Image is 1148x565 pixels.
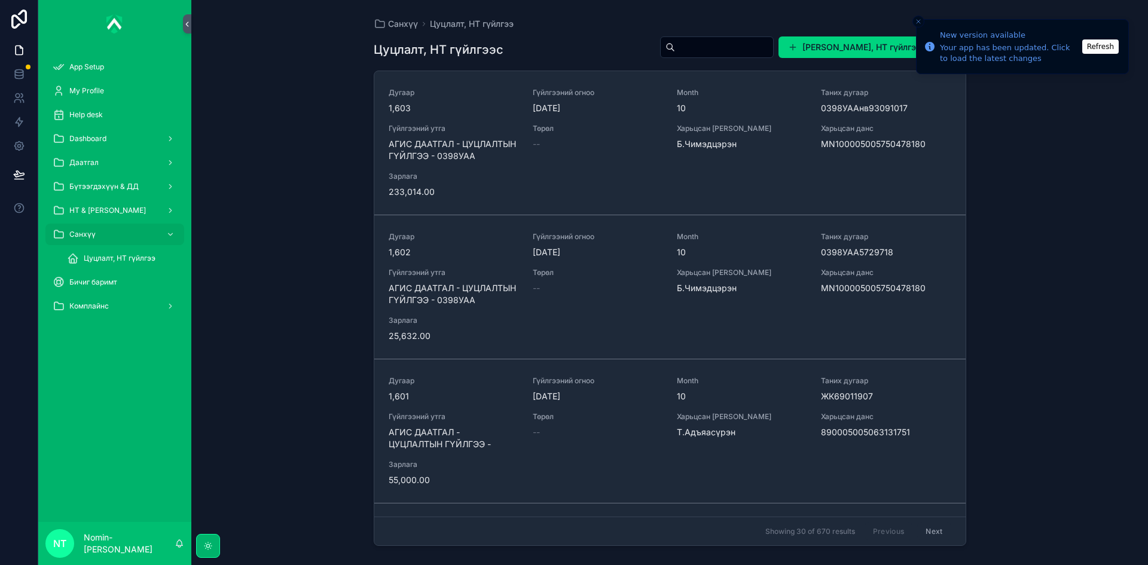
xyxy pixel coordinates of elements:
span: Харьцсан [PERSON_NAME] [677,124,807,133]
span: Харьцсан [PERSON_NAME] [677,268,807,277]
button: [PERSON_NAME], НТ гүйлгээ оруулах [778,36,966,58]
span: Даатгал [69,158,99,167]
span: Бичиг баримт [69,277,117,287]
span: -- [533,282,540,294]
span: Төрөл [533,412,662,422]
span: Гүйлгээний утга [389,268,518,277]
span: ЖК69011907 [821,390,951,402]
span: Харьцсан данс [821,124,951,133]
a: Бүтээгдэхүүн & ДД [45,176,184,197]
span: Дугаар [389,232,518,242]
button: Close toast [912,16,924,28]
span: 10 [677,246,807,258]
span: 0398УААнв93091017 [821,102,951,114]
span: Таних дугаар [821,88,951,97]
a: Даатгал [45,152,184,173]
span: Б.Чимэдцэрэн [677,282,807,294]
a: Бичиг баримт [45,271,184,293]
p: Nomin-[PERSON_NAME] [84,532,175,555]
button: Refresh [1082,39,1119,54]
span: MN100005005750478180 [821,282,951,294]
span: Дугаар [389,376,518,386]
span: Таних дугаар [821,376,951,386]
span: Зарлага [389,316,518,325]
a: Дугаар1,603Гүйлгээний огноо[DATE]Month10Таних дугаар0398УААнв93091017Гүйлгээний утгаАГИС ДААТГАЛ ... [374,71,966,215]
span: Гүйлгээний огноо [533,376,662,386]
span: Харьцсан данс [821,268,951,277]
span: Гүйлгээний огноо [533,88,662,97]
span: АГИС ДААТГАЛ - ЦУЦЛАЛТЫН ГҮЙЛГЭЭ - 0398УАА [389,282,518,306]
span: 0398УАА5729718 [821,246,951,258]
span: Т.Адъяасүрэн [677,426,807,438]
span: NT [53,536,66,551]
span: 1,603 [389,102,518,114]
span: НТ & [PERSON_NAME] [69,206,146,215]
a: My Profile [45,80,184,102]
span: My Profile [69,86,104,96]
span: App Setup [69,62,104,72]
span: Гүйлгээний утга [389,412,518,422]
span: [DATE] [533,102,662,114]
span: Санхүү [69,230,96,239]
span: Таних дугаар [821,232,951,242]
span: Харьцсан [PERSON_NAME] [677,412,807,422]
img: App logo [106,14,123,33]
span: Month [677,376,807,386]
span: 25,632.00 [389,330,518,342]
span: Бүтээгдэхүүн & ДД [69,182,139,191]
span: АГИС ДААТГАЛ - ЦУЦЛАЛТЫН ГҮЙЛГЭЭ - [389,426,518,450]
span: 890005005063131751 [821,426,951,438]
a: НТ & [PERSON_NAME] [45,200,184,221]
span: Дугаар [389,88,518,97]
span: Төрөл [533,124,662,133]
a: Санхүү [374,18,418,30]
span: АГИС ДААТГАЛ - ЦУЦЛАЛТЫН ГҮЙЛГЭЭ - 0398УАА [389,138,518,162]
span: Month [677,232,807,242]
a: Дугаар1,601Гүйлгээний огноо[DATE]Month10Таних дугаарЖК69011907Гүйлгээний утгаАГИС ДААТГАЛ - ЦУЦЛА... [374,359,966,503]
span: Санхүү [388,18,418,30]
span: Month [677,88,807,97]
span: -- [533,138,540,150]
a: App Setup [45,56,184,78]
span: [DATE] [533,390,662,402]
span: Төрөл [533,268,662,277]
a: Цуцлалт, НТ гүйлгээ [430,18,514,30]
span: Комплайнс [69,301,109,311]
span: [DATE] [533,246,662,258]
span: Гүйлгээний утга [389,124,518,133]
a: Help desk [45,104,184,126]
span: Цуцлалт, НТ гүйлгээ [84,254,155,263]
div: scrollable content [38,48,191,332]
span: Харьцсан данс [821,412,951,422]
span: Showing 30 of 670 results [765,527,855,536]
a: Dashboard [45,128,184,149]
span: 55,000.00 [389,474,518,486]
span: 1,601 [389,390,518,402]
h1: Цуцлалт, НТ гүйлгээс [374,41,503,58]
div: Your app has been updated. Click to load the latest changes [940,42,1079,64]
span: 10 [677,102,807,114]
span: Зарлага [389,460,518,469]
a: Санхүү [45,224,184,245]
a: Цуцлалт, НТ гүйлгээ [60,248,184,269]
span: Гүйлгээний огноо [533,232,662,242]
span: Б.Чимэдцэрэн [677,138,807,150]
a: Комплайнс [45,295,184,317]
span: Зарлага [389,172,518,181]
span: Dashboard [69,134,106,143]
span: 1,602 [389,246,518,258]
span: -- [533,426,540,438]
span: Help desk [69,110,103,120]
span: 233,014.00 [389,186,518,198]
div: New version available [940,29,1079,41]
a: Дугаар1,602Гүйлгээний огноо[DATE]Month10Таних дугаар0398УАА5729718Гүйлгээний утгаАГИС ДААТГАЛ - Ц... [374,215,966,359]
button: Next [917,522,951,540]
span: 10 [677,390,807,402]
span: MN100005005750478180 [821,138,951,150]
